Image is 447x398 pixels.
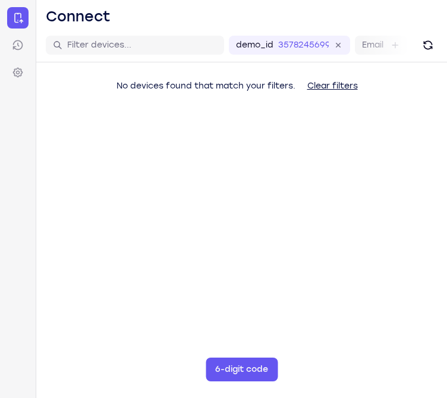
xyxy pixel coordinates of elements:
[298,74,367,98] button: Clear filters
[206,358,278,381] button: 6-digit code
[236,39,273,51] label: demo_id
[7,62,29,83] a: Settings
[117,81,295,91] span: No devices found that match your filters.
[67,39,217,51] input: Filter devices...
[46,7,111,26] h1: Connect
[362,39,383,51] label: Email
[7,34,29,56] a: Sessions
[418,36,437,55] button: Refresh
[7,7,29,29] a: Connect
